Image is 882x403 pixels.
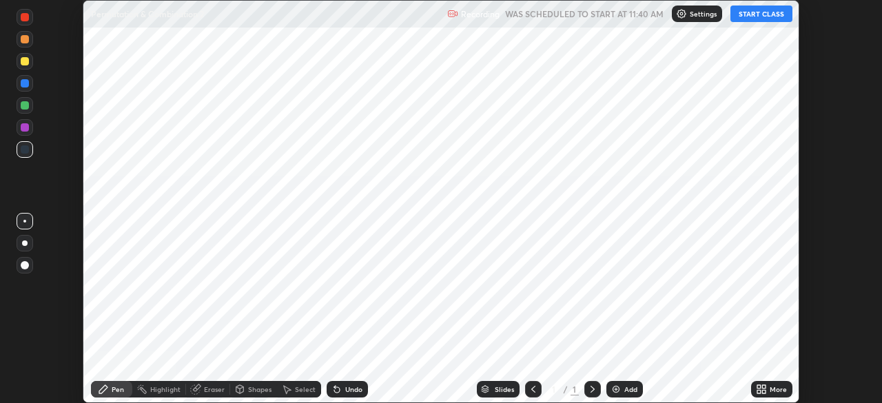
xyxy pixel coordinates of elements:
div: Select [295,386,316,393]
div: 1 [547,385,561,393]
div: Slides [495,386,514,393]
img: add-slide-button [611,384,622,395]
p: Permutation & Combination 2 [91,8,204,19]
div: 1 [571,383,579,395]
p: Recording [461,9,500,19]
div: Undo [345,386,362,393]
div: More [770,386,787,393]
div: Shapes [248,386,271,393]
img: recording.375f2c34.svg [447,8,458,19]
button: START CLASS [730,6,792,22]
img: class-settings-icons [676,8,687,19]
div: / [564,385,568,393]
div: Eraser [204,386,225,393]
div: Highlight [150,386,181,393]
div: Pen [112,386,124,393]
p: Settings [690,10,717,17]
div: Add [624,386,637,393]
h5: WAS SCHEDULED TO START AT 11:40 AM [505,8,664,20]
